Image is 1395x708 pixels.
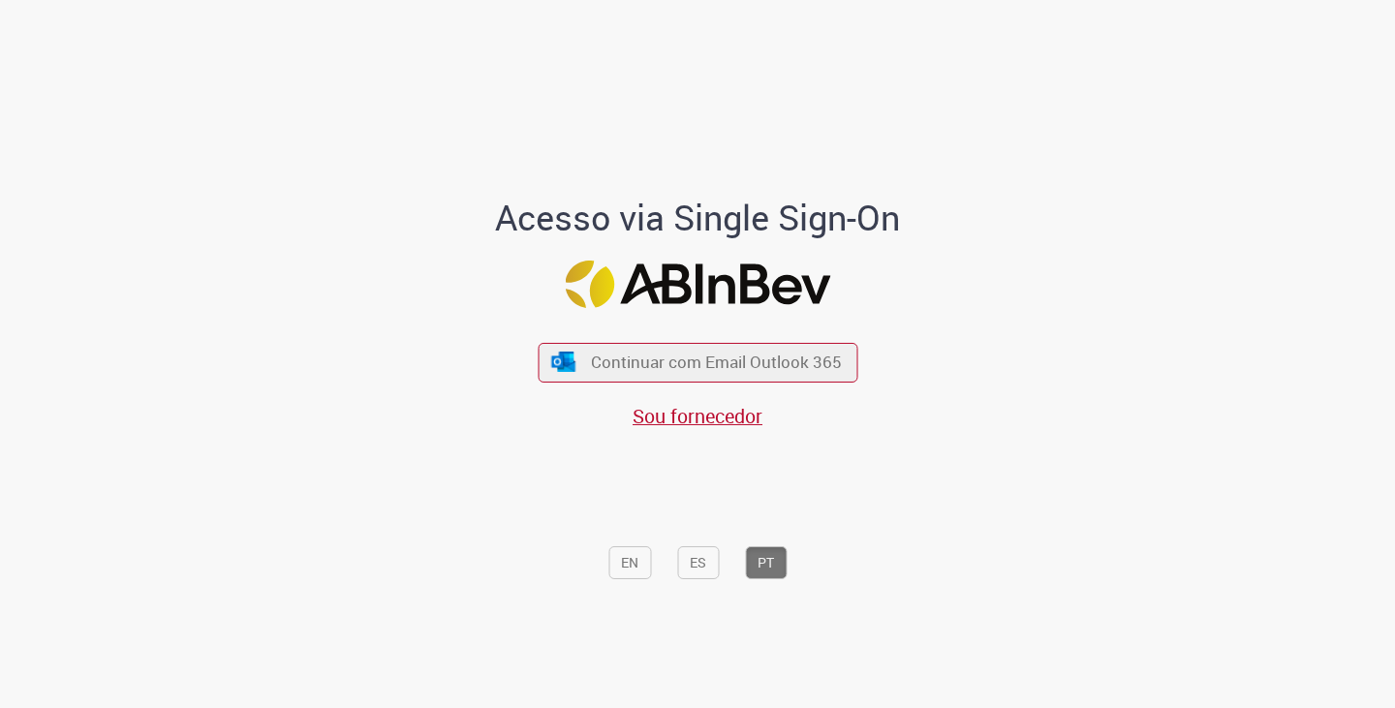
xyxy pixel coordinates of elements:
[429,199,967,237] h1: Acesso via Single Sign-On
[633,403,762,429] a: Sou fornecedor
[677,546,719,579] button: ES
[565,261,830,308] img: Logo ABInBev
[745,546,787,579] button: PT
[591,352,842,374] span: Continuar com Email Outlook 365
[550,352,577,372] img: ícone Azure/Microsoft 360
[538,342,857,382] button: ícone Azure/Microsoft 360 Continuar com Email Outlook 365
[608,546,651,579] button: EN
